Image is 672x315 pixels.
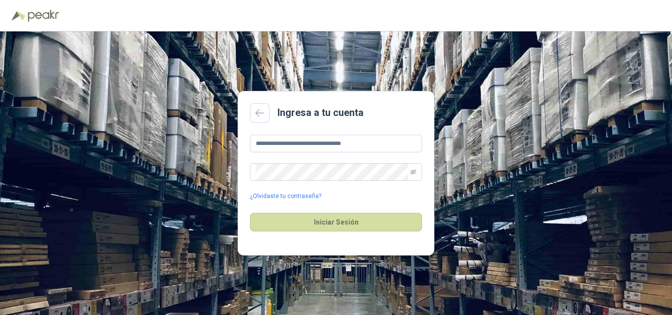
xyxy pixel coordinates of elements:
[12,11,26,21] img: Logo
[28,10,59,22] img: Peakr
[250,192,321,201] a: ¿Olvidaste tu contraseña?
[410,169,416,175] span: eye-invisible
[277,105,364,120] h2: Ingresa a tu cuenta
[250,213,422,231] button: Iniciar Sesión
